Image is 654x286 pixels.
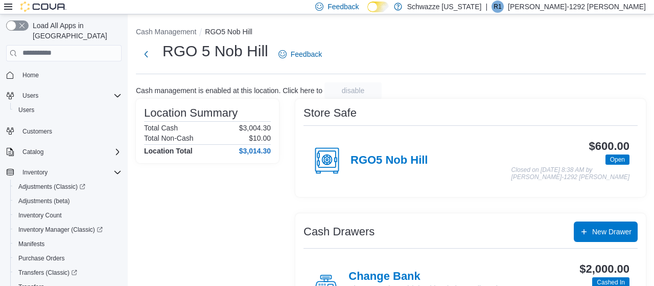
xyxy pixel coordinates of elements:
span: Inventory [18,166,122,179]
h3: Store Safe [303,107,357,119]
p: | [485,1,487,13]
button: Cash Management [136,28,196,36]
button: RGO5 Nob Hill [205,28,252,36]
span: disable [342,85,364,96]
p: Closed on [DATE] 8:38 AM by [PERSON_NAME]-1292 [PERSON_NAME] [511,167,629,181]
div: Reggie-1292 Gutierrez [492,1,504,13]
a: Adjustments (Classic) [14,181,89,193]
span: Users [18,106,34,114]
h3: $2,000.00 [579,263,629,275]
button: Users [10,103,126,117]
button: Users [2,89,126,103]
span: Catalog [22,148,43,156]
h4: Location Total [144,147,193,155]
span: Inventory Manager (Classic) [18,226,103,234]
a: Inventory Manager (Classic) [10,223,126,237]
a: Feedback [274,44,326,64]
a: Adjustments (beta) [14,195,74,207]
a: Adjustments (Classic) [10,180,126,194]
button: disable [324,82,382,99]
span: Home [22,71,39,79]
span: Open [605,155,629,165]
span: Inventory Count [14,209,122,222]
span: Open [610,155,625,164]
button: Inventory [18,166,52,179]
p: $3,004.30 [239,124,271,132]
h4: RGO5 Nob Hill [351,154,428,167]
a: Transfers (Classic) [14,267,81,279]
span: Feedback [328,2,359,12]
a: Purchase Orders [14,252,69,265]
p: [PERSON_NAME]-1292 [PERSON_NAME] [508,1,646,13]
span: Manifests [18,240,44,248]
button: New Drawer [574,222,638,242]
button: Catalog [18,146,48,158]
span: Manifests [14,238,122,250]
span: Inventory Count [18,211,62,219]
h4: Change Bank [348,270,518,283]
input: Dark Mode [367,2,389,12]
h6: Total Non-Cash [144,134,194,142]
span: Adjustments (beta) [18,197,70,205]
span: Customers [18,124,122,137]
span: Adjustments (Classic) [18,183,85,191]
a: Inventory Manager (Classic) [14,224,107,236]
span: Transfers (Classic) [14,267,122,279]
span: New Drawer [592,227,632,237]
span: R1 [494,1,501,13]
nav: An example of EuiBreadcrumbs [136,27,646,39]
button: Customers [2,123,126,138]
img: Cova [20,2,66,12]
button: Home [2,68,126,82]
p: $10.00 [249,134,271,142]
span: Users [18,90,122,102]
button: Next [136,44,156,64]
span: Inventory [22,168,48,177]
button: Adjustments (beta) [10,194,126,208]
a: Customers [18,125,56,138]
button: Manifests [10,237,126,251]
h3: Cash Drawers [303,226,375,238]
span: Customers [22,127,52,136]
span: Inventory Manager (Classic) [14,224,122,236]
h6: Total Cash [144,124,178,132]
button: Users [18,90,42,102]
a: Inventory Count [14,209,66,222]
p: Cash management is enabled at this location. Click here to [136,86,322,95]
h1: RGO 5 Nob Hill [162,41,268,61]
span: Purchase Orders [14,252,122,265]
span: Adjustments (beta) [14,195,122,207]
a: Manifests [14,238,49,250]
button: Catalog [2,145,126,159]
h3: Location Summary [144,107,238,119]
button: Purchase Orders [10,251,126,266]
span: Home [18,69,122,81]
p: Schwazze [US_STATE] [407,1,482,13]
button: Inventory [2,165,126,180]
a: Users [14,104,38,116]
button: Inventory Count [10,208,126,223]
span: Purchase Orders [18,254,65,262]
h4: $3,014.30 [239,147,271,155]
a: Home [18,69,43,81]
span: Feedback [291,49,322,59]
span: Users [22,92,38,100]
span: Adjustments (Classic) [14,181,122,193]
span: Users [14,104,122,116]
span: Catalog [18,146,122,158]
a: Transfers (Classic) [10,266,126,280]
span: Transfers (Classic) [18,269,77,277]
span: Load All Apps in [GEOGRAPHIC_DATA] [29,20,122,41]
span: Dark Mode [367,12,368,13]
h3: $600.00 [589,140,629,152]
